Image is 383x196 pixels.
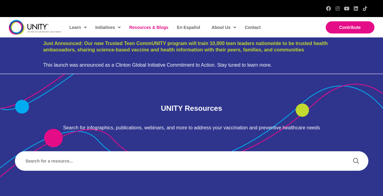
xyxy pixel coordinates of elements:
a: Just Announced: Our new Trusted Teen CommUNITY program will train 10,000 teen leaders nationwide ... [43,41,328,52]
a: TikTok [363,6,367,11]
span: Contribute [339,25,361,30]
a: About Us [208,20,239,34]
form: Search form [21,154,350,168]
span: Initiatives [95,23,121,32]
div: This launch was announced as a Clinton Global Initiative Commitment to Action. Stay tuned to lear... [43,62,340,68]
p: Search for infographics, publications, webinars, and more to address your vaccination and prevent... [15,125,368,131]
span: Contact [245,25,261,30]
a: En Español [174,20,203,34]
a: Facebook [326,6,331,11]
a: YouTube [344,6,349,11]
img: unity-logo-dark [9,20,61,35]
span: About Us [211,23,236,32]
a: LinkedIn [353,6,358,11]
a: Instagram [335,6,340,11]
span: Resources & Blogs [129,25,168,30]
a: Resources & Blogs [126,20,171,34]
span: En Español [177,25,200,30]
span: Learn [69,23,87,32]
input: Search input [21,154,347,168]
span: UNITY Resources [161,104,222,112]
a: Contact [242,20,263,34]
a: Contribute [326,21,374,33]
